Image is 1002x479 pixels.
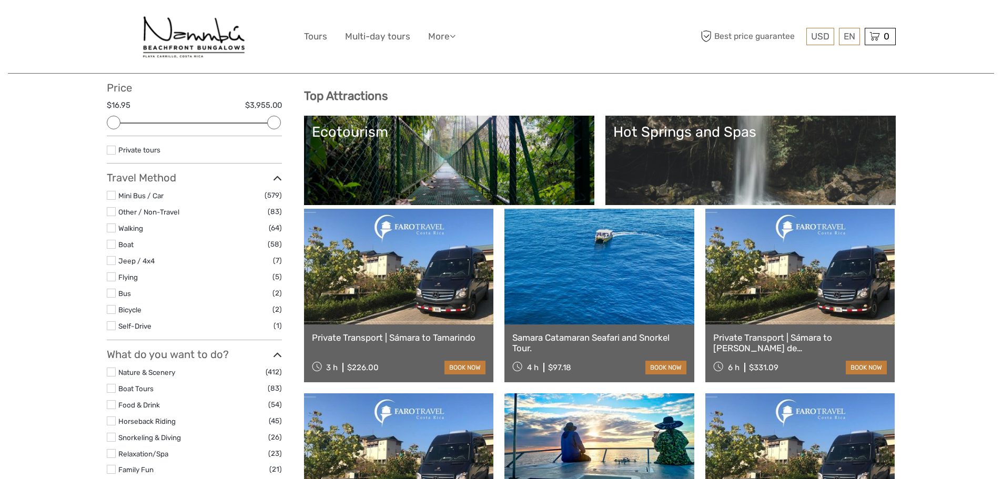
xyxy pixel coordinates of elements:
[118,417,176,425] a: Horseback Riding
[118,191,164,200] a: Mini Bus / Car
[527,363,539,372] span: 4 h
[326,363,338,372] span: 3 h
[268,206,282,218] span: (83)
[274,320,282,332] span: (1)
[269,463,282,475] span: (21)
[118,273,138,281] a: Flying
[749,363,778,372] div: $331.09
[645,361,686,374] a: book now
[118,384,154,393] a: Boat Tours
[107,348,282,361] h3: What do you want to do?
[121,16,134,29] button: Open LiveChat chat widget
[312,332,486,343] a: Private Transport | Sámara to Tamarindo
[245,100,282,111] label: $3,955.00
[266,366,282,378] span: (412)
[118,465,154,474] a: Family Fun
[272,271,282,283] span: (5)
[273,254,282,267] span: (7)
[312,124,586,140] div: Ecotourism
[304,29,327,44] a: Tours
[118,401,160,409] a: Food & Drink
[613,124,888,197] a: Hot Springs and Spas
[118,240,134,249] a: Boat
[107,171,282,184] h3: Travel Method
[118,224,143,232] a: Walking
[613,124,888,140] div: Hot Springs and Spas
[272,303,282,315] span: (2)
[268,382,282,394] span: (83)
[268,431,282,443] span: (26)
[118,146,160,154] a: Private tours
[428,29,456,44] a: More
[118,322,151,330] a: Self-Drive
[882,31,891,42] span: 0
[118,305,141,314] a: Bicycle
[268,399,282,411] span: (54)
[846,361,887,374] a: book now
[512,332,686,354] a: Samara Catamaran Seafari and Snorkel Tour.
[345,29,410,44] a: Multi-day tours
[548,363,571,372] div: $97.18
[265,189,282,201] span: (579)
[839,28,860,45] div: EN
[272,287,282,299] span: (2)
[107,100,130,111] label: $16.95
[118,433,181,442] a: Snorkeling & Diving
[713,332,887,354] a: Private Transport | Sámara to [PERSON_NAME] de [GEOGRAPHIC_DATA]
[699,28,804,45] span: Best price guarantee
[728,363,740,372] span: 6 h
[15,18,119,27] p: We're away right now. Please check back later!
[118,368,175,376] a: Nature & Scenery
[269,415,282,427] span: (45)
[347,363,379,372] div: $226.00
[304,89,388,103] b: Top Attractions
[268,238,282,250] span: (58)
[312,124,586,197] a: Ecotourism
[107,81,282,94] h3: Price
[269,222,282,234] span: (64)
[140,8,248,65] img: Hotel Nammbú
[118,208,179,216] a: Other / Non-Travel
[118,289,131,298] a: Bus
[118,257,155,265] a: Jeep / 4x4
[811,31,829,42] span: USD
[268,447,282,460] span: (23)
[118,450,168,458] a: Relaxation/Spa
[444,361,485,374] a: book now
